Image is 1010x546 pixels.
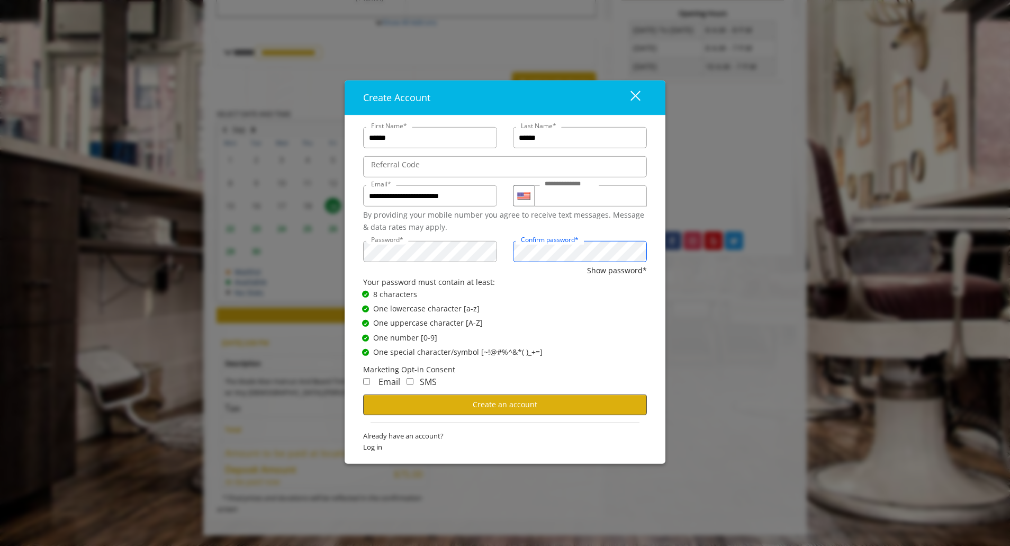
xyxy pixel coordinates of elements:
[363,185,497,207] input: Email
[363,378,370,385] input: Receive Marketing Email
[363,394,647,415] button: Create an account
[363,156,647,177] input: ReferralCode
[611,87,647,109] button: close dialog
[364,319,368,327] span: ✔
[364,305,368,313] span: ✔
[364,348,368,356] span: ✔
[363,127,497,148] input: FirstName
[373,332,437,344] span: One number [0-9]
[420,376,437,388] span: SMS
[366,121,412,131] label: First Name*
[363,431,647,442] span: Already have an account?
[516,235,584,245] label: Confirm password*
[513,127,647,148] input: Lastname
[366,235,409,245] label: Password*
[366,159,425,171] label: Referral Code
[407,378,413,385] input: Receive Marketing SMS
[366,179,396,189] label: Email*
[516,121,562,131] label: Last Name*
[363,241,497,262] input: Password
[378,376,400,388] span: Email
[364,290,368,299] span: ✔
[513,185,534,207] div: Country
[618,89,639,105] div: close dialog
[513,241,647,262] input: ConfirmPassword
[363,91,430,104] span: Create Account
[373,289,417,300] span: 8 characters
[364,334,368,342] span: ✔
[373,346,543,358] span: One special character/symbol [~!@#%^&*( )_+=]
[363,209,647,233] div: By providing your mobile number you agree to receive text messages. Message & data rates may apply.
[587,265,647,276] button: Show password*
[363,441,647,452] span: Log in
[363,276,647,288] div: Your password must contain at least:
[373,317,483,329] span: One uppercase character [A-Z]
[373,303,480,315] span: One lowercase character [a-z]
[473,399,537,409] span: Create an account
[363,363,647,375] div: Marketing Opt-in Consent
